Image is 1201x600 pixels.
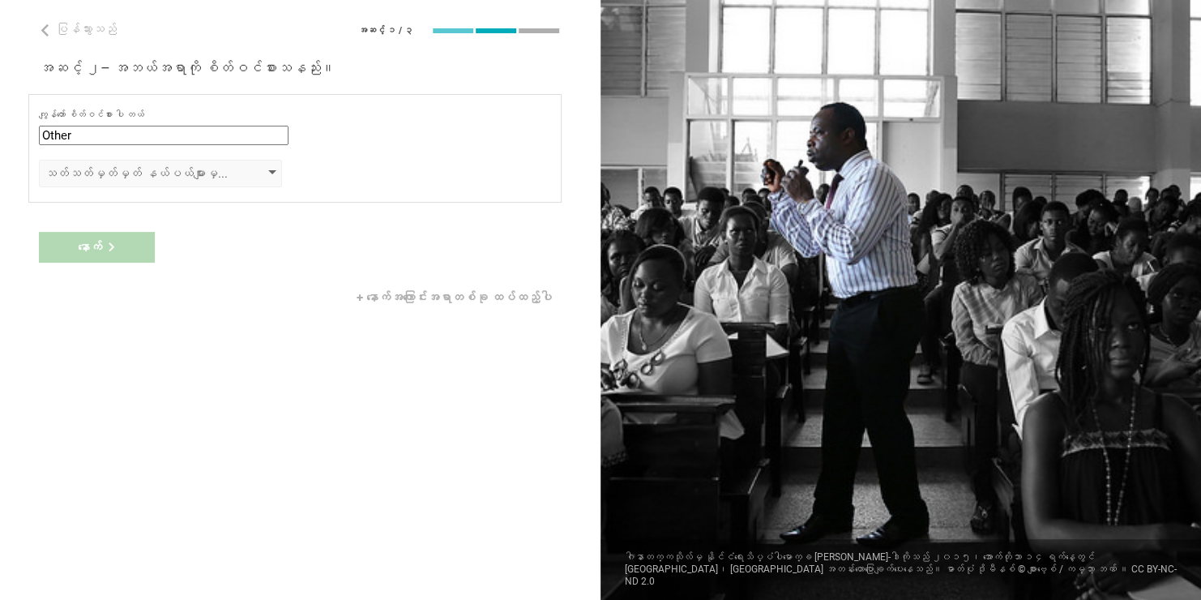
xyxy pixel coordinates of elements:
div: သတ်သတ်မှတ်မှတ် နယ်ပယ်များမှ ရွေးချယ်ပါ [45,165,230,182]
div: ကျွန်တော် စိတ်ဝင်စား ပါ တယ် [39,109,551,121]
div: အဆင့် ၁ / ၃ [358,25,413,36]
span: ပြန်သွားသည် [56,22,117,36]
input: အကြောင်းအရာ သို့မဟုတ် စည်းမျဉ်း [39,126,288,145]
div: ဂါနာတက္ကသိုလ်မှ နိုင်ငံရေးသိပ္ပံပါမောက္ခ [PERSON_NAME]-ဒါကိုသည် ၂၀၁၅၊ အောက်တိုဘာ ၁၄ ရက်နေ့တွင် [G... [600,539,1201,600]
div: + နောက်အကြောင်းအရာတစ်ခု ထပ်ထည့်ပါ [347,282,562,313]
h3: အဆင့် ၂– အဘယ်အရာကို စိတ်ဝင်စားသနည်း။ [39,58,562,78]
